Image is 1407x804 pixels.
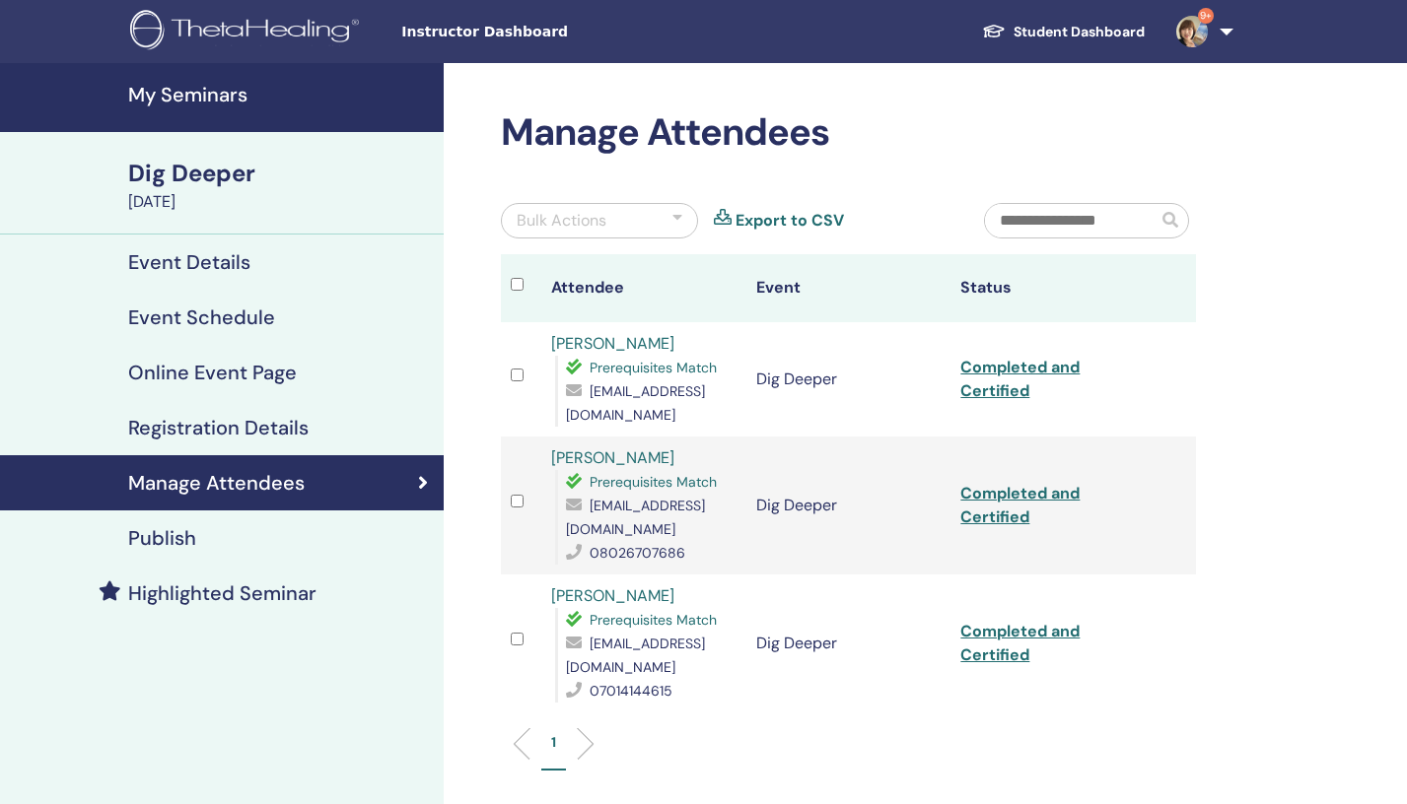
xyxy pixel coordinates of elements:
[746,322,950,436] td: Dig Deeper
[128,305,275,329] h4: Event Schedule
[128,83,432,106] h4: My Seminars
[960,357,1080,401] a: Completed and Certified
[736,209,844,233] a: Export to CSV
[950,254,1155,322] th: Status
[551,333,674,354] a: [PERSON_NAME]
[590,473,717,491] span: Prerequisites Match
[1176,16,1208,47] img: default.jpg
[590,544,685,562] span: 08026707686
[566,382,705,424] span: [EMAIL_ADDRESS][DOMAIN_NAME]
[960,621,1080,665] a: Completed and Certified
[128,581,317,605] h4: Highlighted Seminar
[128,361,297,384] h4: Online Event Page
[566,497,705,538] span: [EMAIL_ADDRESS][DOMAIN_NAME]
[517,209,606,233] div: Bulk Actions
[590,682,672,700] span: 07014144615
[401,22,697,42] span: Instructor Dashboard
[128,471,305,495] h4: Manage Attendees
[590,611,717,629] span: Prerequisites Match
[128,416,309,439] h4: Registration Details
[116,157,444,214] a: Dig Deeper[DATE]
[566,635,705,676] span: [EMAIL_ADDRESS][DOMAIN_NAME]
[746,254,950,322] th: Event
[541,254,745,322] th: Attendee
[746,436,950,574] td: Dig Deeper
[128,250,250,274] h4: Event Details
[966,14,1161,50] a: Student Dashboard
[551,585,674,606] a: [PERSON_NAME]
[128,526,196,550] h4: Publish
[128,190,432,214] div: [DATE]
[551,447,674,468] a: [PERSON_NAME]
[982,23,1006,39] img: graduation-cap-white.svg
[130,10,366,54] img: logo.png
[551,732,556,753] p: 1
[746,574,950,712] td: Dig Deeper
[128,157,432,190] div: Dig Deeper
[590,359,717,376] span: Prerequisites Match
[1198,8,1214,24] span: 9+
[960,483,1080,527] a: Completed and Certified
[501,110,1196,156] h2: Manage Attendees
